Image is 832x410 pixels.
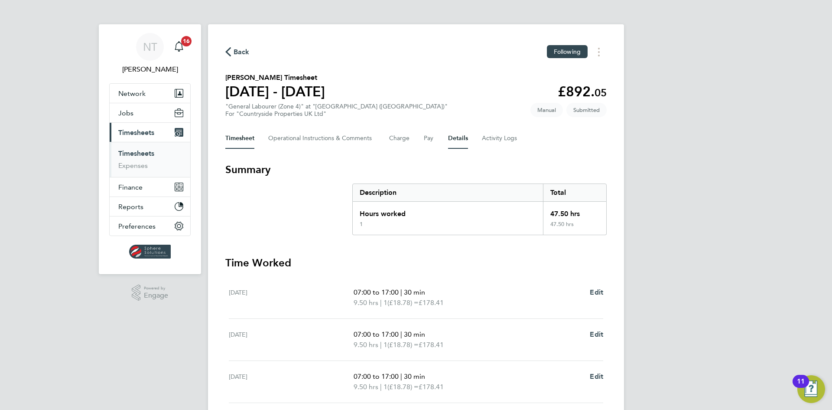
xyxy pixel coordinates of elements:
[229,329,354,350] div: [DATE]
[110,123,190,142] button: Timesheets
[595,86,607,99] span: 05
[383,298,387,308] span: 1
[132,285,169,301] a: Powered byEngage
[380,383,382,391] span: |
[554,48,581,56] span: Following
[225,103,448,118] div: "General Labourer (Zone 4)" at "[GEOGRAPHIC_DATA] ([GEOGRAPHIC_DATA])"
[225,110,448,118] div: For "Countryside Properties UK Ltd"
[118,149,154,157] a: Timesheets
[547,45,588,58] button: Following
[383,382,387,392] span: 1
[225,83,325,100] h1: [DATE] - [DATE]
[229,371,354,392] div: [DATE]
[229,287,354,308] div: [DATE]
[354,341,378,349] span: 9.50 hrs
[353,184,543,201] div: Description
[118,183,143,191] span: Finance
[543,202,606,221] div: 47.50 hrs
[380,298,382,307] span: |
[590,287,603,298] a: Edit
[354,288,399,296] span: 07:00 to 17:00
[354,330,399,338] span: 07:00 to 17:00
[404,288,425,296] span: 30 min
[380,341,382,349] span: |
[99,24,201,274] nav: Main navigation
[144,292,168,299] span: Engage
[389,128,410,149] button: Charge
[110,84,190,103] button: Network
[110,103,190,122] button: Jobs
[354,383,378,391] span: 9.50 hrs
[590,372,603,380] span: Edit
[448,128,468,149] button: Details
[591,45,607,59] button: Timesheets Menu
[419,298,444,307] span: £178.41
[109,245,191,259] a: Go to home page
[144,285,168,292] span: Powered by
[354,372,399,380] span: 07:00 to 17:00
[225,256,607,270] h3: Time Worked
[566,103,607,117] span: This timesheet is Submitted.
[404,372,425,380] span: 30 min
[543,221,606,235] div: 47.50 hrs
[109,33,191,75] a: NT[PERSON_NAME]
[118,203,143,211] span: Reports
[110,216,190,236] button: Preferences
[110,177,190,197] button: Finance
[268,128,375,149] button: Operational Instructions & Comments
[181,36,192,46] span: 16
[110,197,190,216] button: Reports
[400,330,402,338] span: |
[590,330,603,338] span: Edit
[118,109,133,117] span: Jobs
[404,330,425,338] span: 30 min
[383,340,387,350] span: 1
[354,298,378,307] span: 9.50 hrs
[387,383,419,391] span: (£18.78) =
[118,161,148,170] a: Expenses
[424,128,434,149] button: Pay
[590,329,603,340] a: Edit
[143,41,157,52] span: NT
[118,89,146,98] span: Network
[352,184,607,235] div: Summary
[225,72,325,83] h2: [PERSON_NAME] Timesheet
[387,341,419,349] span: (£18.78) =
[353,202,543,221] div: Hours worked
[419,383,444,391] span: £178.41
[118,128,154,137] span: Timesheets
[109,64,191,75] span: Nathan Taylor
[400,372,402,380] span: |
[110,142,190,177] div: Timesheets
[590,288,603,296] span: Edit
[797,375,825,403] button: Open Resource Center, 11 new notifications
[590,371,603,382] a: Edit
[225,128,254,149] button: Timesheet
[387,298,419,307] span: (£18.78) =
[118,222,156,230] span: Preferences
[419,341,444,349] span: £178.41
[482,128,518,149] button: Activity Logs
[543,184,606,201] div: Total
[234,47,250,57] span: Back
[558,83,607,100] app-decimal: £892.
[170,33,188,61] a: 16
[400,288,402,296] span: |
[225,46,250,57] button: Back
[129,245,171,259] img: spheresolutions-logo-retina.png
[530,103,563,117] span: This timesheet was manually created.
[360,221,363,228] div: 1
[225,163,607,177] h3: Summary
[797,381,805,393] div: 11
